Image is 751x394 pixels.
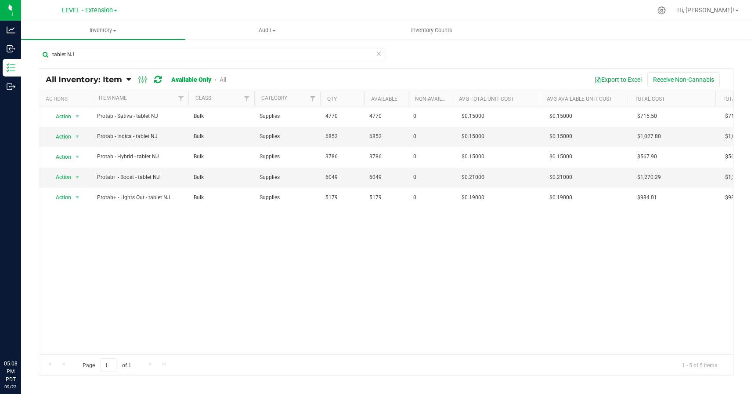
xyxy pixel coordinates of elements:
[97,193,183,202] span: Protab+ - Lights Out - tablet NJ
[413,112,447,120] span: 0
[547,96,612,102] a: Avg Available Unit Cost
[399,26,464,34] span: Inventory Counts
[369,132,403,141] span: 6852
[46,75,126,84] a: All Inventory: Item
[62,7,113,14] span: LEVEL - Extension
[174,91,188,106] a: Filter
[413,173,447,182] span: 0
[194,112,249,120] span: Bulk
[7,63,15,72] inline-svg: Inventory
[545,191,577,204] span: $0.19000
[72,151,83,163] span: select
[647,72,720,87] button: Receive Non-Cannabis
[369,193,403,202] span: 5179
[457,150,489,163] span: $0.15000
[675,358,724,372] span: 1 - 5 of 5 items
[633,150,661,163] span: $567.90
[7,82,15,91] inline-svg: Outbound
[97,132,183,141] span: Protab - Indica - tablet NJ
[325,132,359,141] span: 6852
[545,130,577,143] span: $0.15000
[415,96,454,102] a: Non-Available
[635,96,665,102] a: Total Cost
[721,110,749,123] span: $715.50
[171,76,211,83] a: Available Only
[413,193,447,202] span: 0
[48,171,72,183] span: Action
[97,173,183,182] span: Protab+ - Boost - tablet NJ
[545,150,577,163] span: $0.15000
[413,132,447,141] span: 0
[260,193,315,202] span: Supplies
[194,173,249,182] span: Bulk
[7,44,15,53] inline-svg: Inbound
[48,191,72,204] span: Action
[457,110,489,123] span: $0.15000
[99,95,127,101] a: Item Name
[369,112,403,120] span: 4770
[260,173,315,182] span: Supplies
[48,151,72,163] span: Action
[457,130,489,143] span: $0.15000
[195,95,211,101] a: Class
[186,26,349,34] span: Audit
[194,193,249,202] span: Bulk
[48,110,72,123] span: Action
[97,112,183,120] span: Protab - Sativa - tablet NJ
[633,130,665,143] span: $1,027.80
[194,132,249,141] span: Bulk
[4,383,17,390] p: 09/23
[21,26,185,34] span: Inventory
[194,153,249,161] span: Bulk
[72,110,83,123] span: select
[325,112,359,120] span: 4770
[9,324,35,350] iframe: Resource center
[633,191,661,204] span: $984.01
[306,91,320,106] a: Filter
[327,96,337,102] a: Qty
[677,7,734,14] span: Hi, [PERSON_NAME]!
[325,173,359,182] span: 6049
[220,76,226,83] a: All
[656,6,667,15] div: Manage settings
[46,96,88,102] div: Actions
[325,153,359,161] span: 3786
[260,132,315,141] span: Supplies
[21,21,185,40] a: Inventory
[97,153,183,161] span: Protab - Hybrid - tablet NJ
[371,96,397,102] a: Available
[457,171,489,184] span: $0.21000
[413,153,447,161] span: 0
[545,171,577,184] span: $0.21000
[350,21,514,40] a: Inventory Counts
[589,72,647,87] button: Export to Excel
[545,110,577,123] span: $0.15000
[48,131,72,143] span: Action
[721,191,749,204] span: $984.01
[4,360,17,383] p: 05:08 PM PDT
[260,153,315,161] span: Supplies
[325,193,359,202] span: 5179
[101,358,116,372] input: 1
[633,171,665,184] span: $1,270.29
[72,191,83,204] span: select
[7,26,15,34] inline-svg: Analytics
[46,75,122,84] span: All Inventory: Item
[72,171,83,183] span: select
[185,21,350,40] a: Audit
[459,96,514,102] a: Avg Total Unit Cost
[72,131,83,143] span: select
[633,110,661,123] span: $715.50
[39,48,386,61] input: Search Item Name, Retail Display Name, SKU, Part Number...
[369,153,403,161] span: 3786
[375,48,382,59] span: Clear
[369,173,403,182] span: 6049
[75,358,138,372] span: Page of 1
[261,95,287,101] a: Category
[721,150,749,163] span: $567.90
[457,191,489,204] span: $0.19000
[240,91,254,106] a: Filter
[260,112,315,120] span: Supplies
